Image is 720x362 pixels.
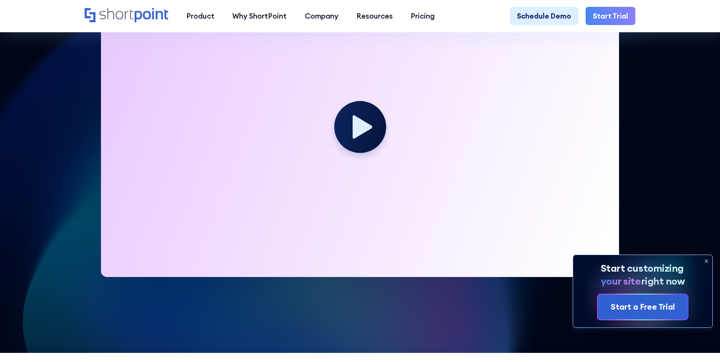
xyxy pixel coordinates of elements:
div: Company [305,11,339,21]
div: Resources [356,11,393,21]
div: Why ShortPoint [232,11,287,21]
a: Start a Free Trial [598,294,688,320]
a: Company [296,7,347,25]
a: Product [177,7,223,25]
a: Schedule Demo [510,7,578,25]
a: Resources [347,7,402,25]
div: Start a Free Trial [611,301,675,313]
a: Pricing [402,7,444,25]
div: Pricing [411,11,435,21]
div: Product [186,11,214,21]
a: Start Trial [586,7,635,25]
a: Home [85,8,169,24]
a: Why ShortPoint [224,7,296,25]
